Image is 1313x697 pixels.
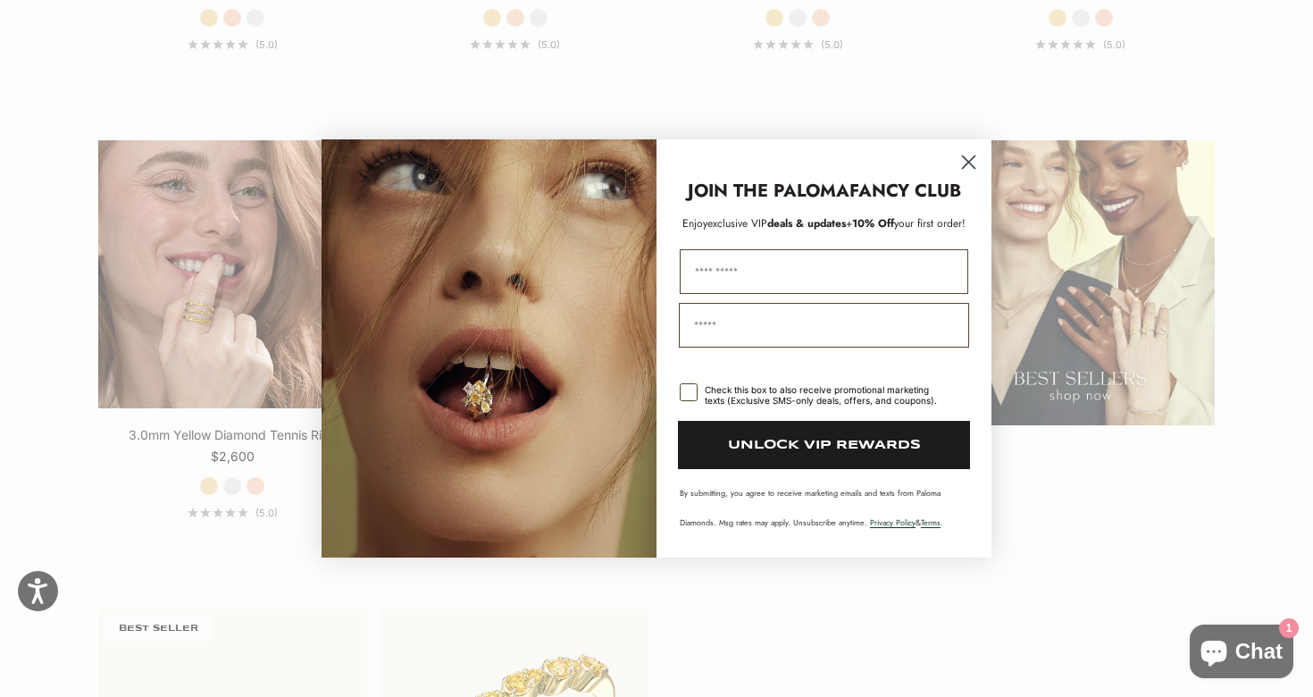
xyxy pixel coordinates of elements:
[846,215,966,231] span: + your first order!
[705,384,947,406] div: Check this box to also receive promotional marketing texts (Exclusive SMS-only deals, offers, and...
[679,303,969,348] input: Email
[322,139,656,557] img: Loading...
[870,516,943,528] span: & .
[852,215,894,231] span: 10% Off
[680,487,968,528] p: By submitting, you agree to receive marketing emails and texts from Paloma Diamonds. Msg rates ma...
[870,516,916,528] a: Privacy Policy
[953,147,984,178] button: Close dialog
[688,178,849,204] strong: JOIN THE PALOMA
[682,215,707,231] span: Enjoy
[707,215,767,231] span: exclusive VIP
[680,249,968,294] input: First Name
[707,215,846,231] span: deals & updates
[921,516,941,528] a: Terms
[678,421,970,469] button: UNLOCK VIP REWARDS
[849,178,961,204] strong: FANCY CLUB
